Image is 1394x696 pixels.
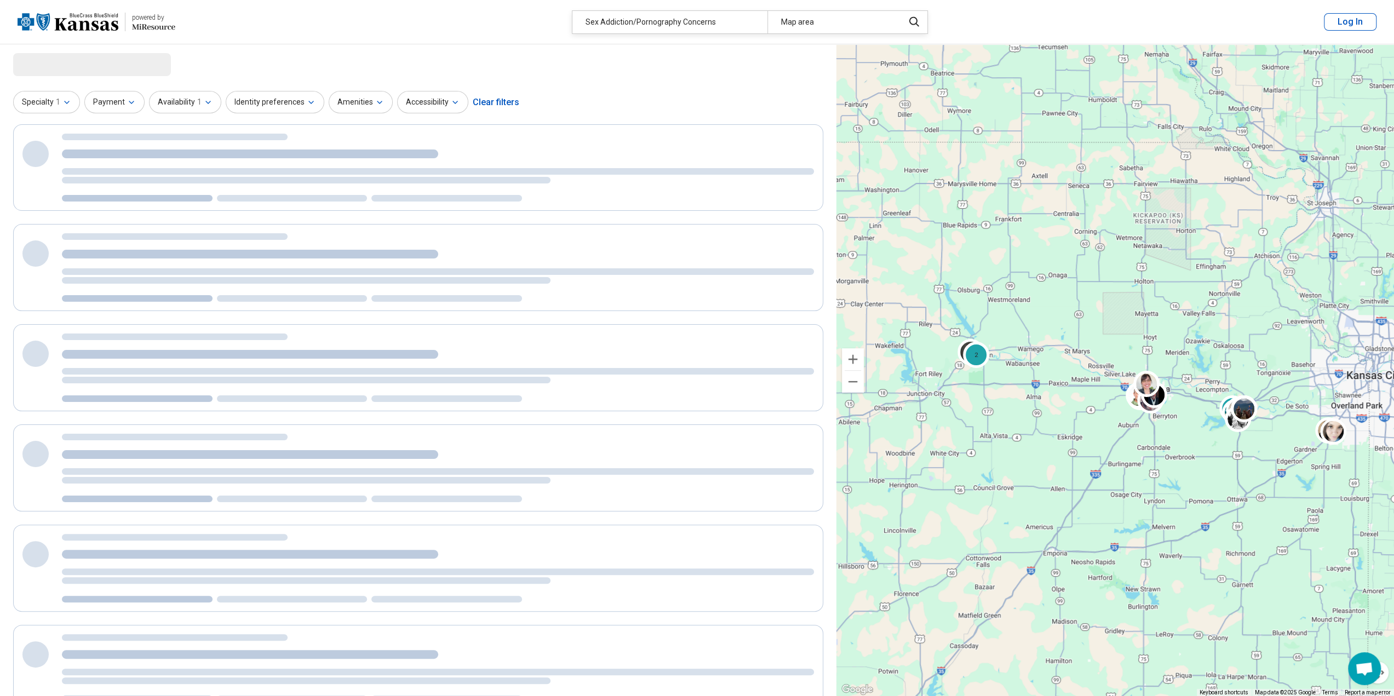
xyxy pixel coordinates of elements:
span: 1 [197,96,202,108]
button: Accessibility [397,91,468,113]
a: Terms (opens in new tab) [1322,689,1338,695]
div: Map area [767,11,897,33]
a: Blue Cross Blue Shield Kansaspowered by [18,9,175,35]
button: Zoom out [842,371,864,393]
button: Zoom in [842,348,864,370]
div: 2 [1219,395,1246,421]
button: Payment [84,91,145,113]
button: Amenities [329,91,393,113]
span: 1 [56,96,60,108]
span: Loading... [13,53,105,75]
button: Specialty1 [13,91,80,113]
a: Report a map error [1345,689,1391,695]
span: Map data ©2025 Google [1255,689,1316,695]
button: Log In [1324,13,1376,31]
img: Blue Cross Blue Shield Kansas [18,9,118,35]
button: Identity preferences [226,91,324,113]
div: Sex Addiction/Pornography Concerns [572,11,767,33]
button: Availability1 [149,91,221,113]
div: powered by [132,13,175,22]
div: 2 [963,341,989,367]
div: Clear filters [473,89,519,116]
div: Open chat [1348,652,1381,685]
